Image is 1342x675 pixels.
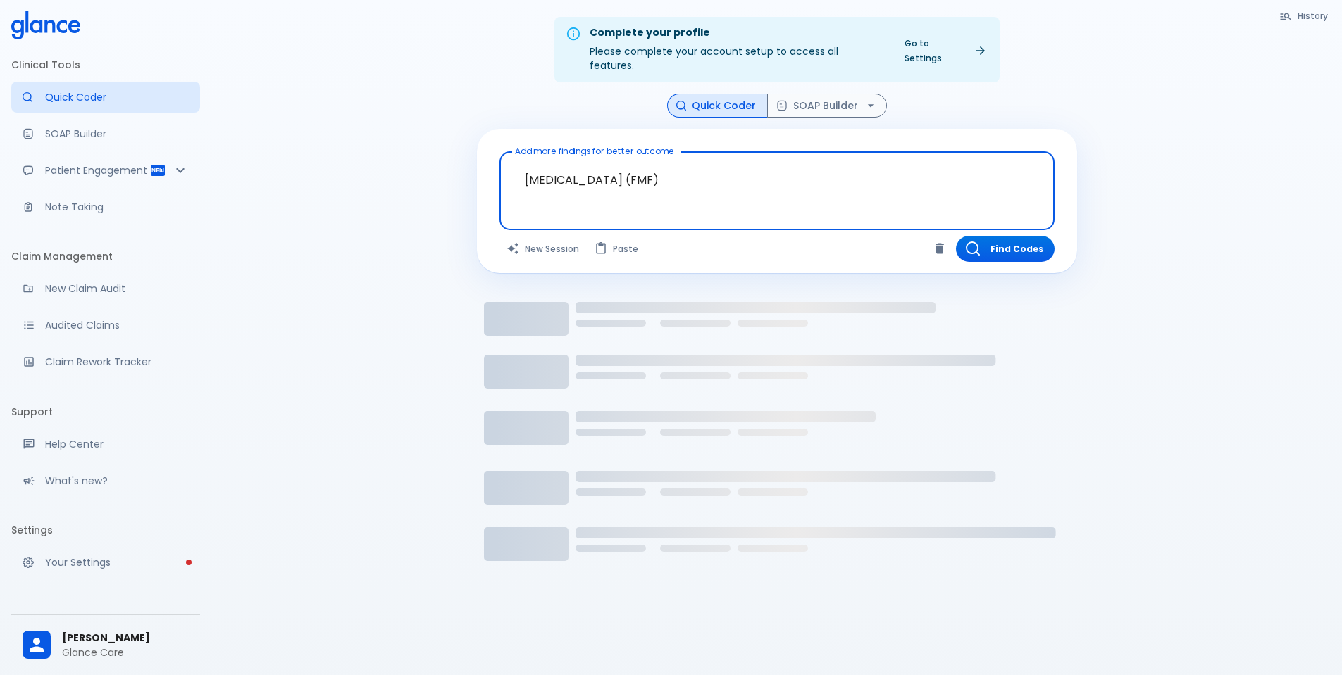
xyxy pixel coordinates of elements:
[11,155,200,186] div: Patient Reports & Referrals
[62,645,189,660] p: Glance Care
[45,200,189,214] p: Note Taking
[11,547,200,578] a: Please complete account setup
[11,310,200,341] a: View audited claims
[45,282,189,296] p: New Claim Audit
[45,127,189,141] p: SOAP Builder
[45,474,189,488] p: What's new?
[45,90,189,104] p: Quick Coder
[11,465,200,496] div: Recent updates and feature releases
[45,355,189,369] p: Claim Rework Tracker
[929,238,950,259] button: Clear
[11,513,200,547] li: Settings
[667,94,768,118] button: Quick Coder
[588,236,647,262] button: Paste from clipboard
[11,429,200,460] a: Get help from our support team
[11,346,200,377] a: Monitor progress of claim corrections
[45,318,189,332] p: Audited Claims
[767,94,887,118] button: SOAP Builder
[11,118,200,149] a: Docugen: Compose a clinical documentation in seconds
[11,48,200,82] li: Clinical Tools
[896,33,994,68] a: Go to Settings
[45,437,189,451] p: Help Center
[1272,6,1336,26] button: History
[11,191,200,222] a: Advanced note-taking
[590,25,885,41] div: Complete your profile
[45,555,189,569] p: Your Settings
[499,236,588,262] button: Clears all inputs and results.
[11,273,200,304] a: Audit a new claim
[11,239,200,273] li: Claim Management
[509,158,1045,202] textarea: [MEDICAL_DATA] (FMF)
[11,395,200,429] li: Support
[45,163,149,177] p: Patient Engagement
[11,82,200,113] a: Moramiz: Find ICD10AM codes instantly
[956,236,1055,262] button: Find Codes
[11,621,200,669] div: [PERSON_NAME]Glance Care
[62,631,189,645] span: [PERSON_NAME]
[590,21,885,78] div: Please complete your account setup to access all features.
